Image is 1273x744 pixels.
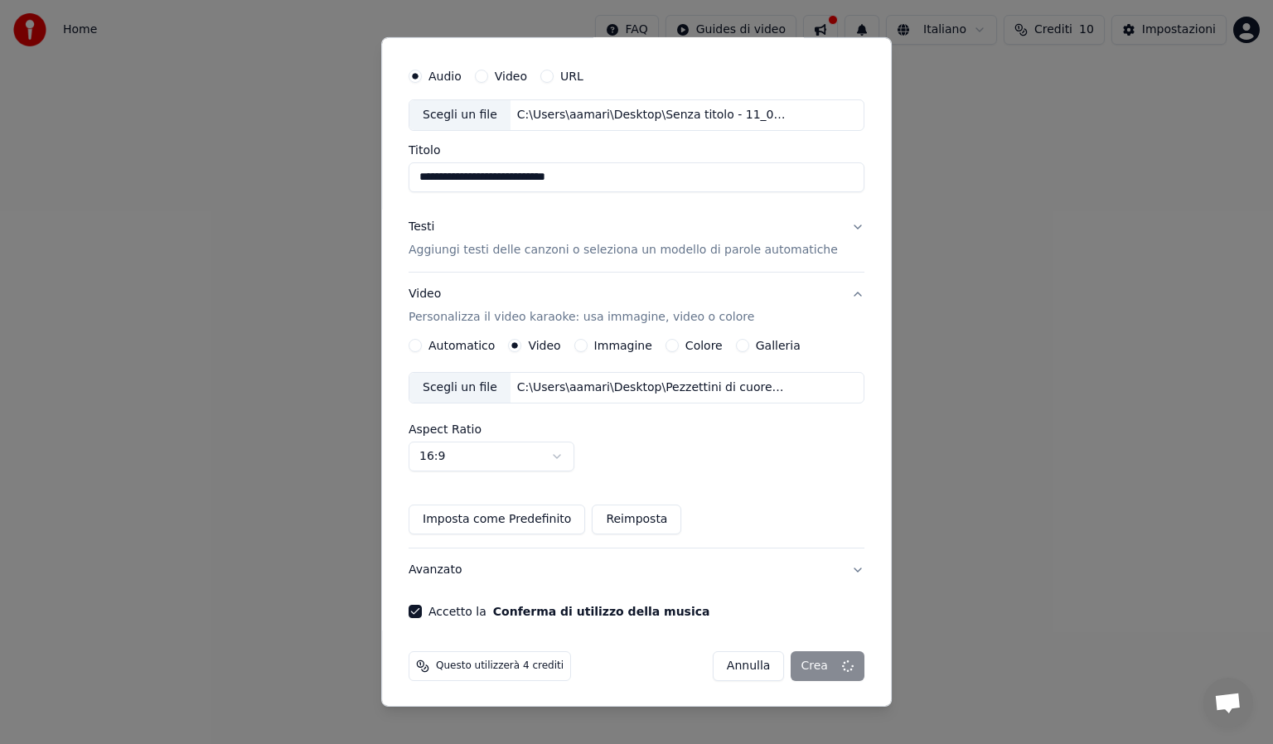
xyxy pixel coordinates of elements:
[756,340,801,351] label: Galleria
[511,379,792,396] div: C:\Users\aamari\Desktop\Pezzettini di cuore.mov
[528,340,560,351] label: Video
[409,144,864,156] label: Titolo
[409,423,864,435] label: Aspect Ratio
[409,242,838,258] p: Aggiungi testi delle canzoni o seleziona un modello di parole automatiche
[495,70,527,82] label: Video
[409,373,511,403] div: Scegli un file
[560,70,583,82] label: URL
[409,205,864,272] button: TestiAggiungi testi delle canzoni o seleziona un modello di parole automatiche
[409,219,434,235] div: Testi
[493,606,710,617] button: Accetto la
[409,100,511,130] div: Scegli un file
[409,273,864,339] button: VideoPersonalizza il video karaoke: usa immagine, video o colore
[428,340,495,351] label: Automatico
[592,505,681,534] button: Reimposta
[428,606,709,617] label: Accetto la
[594,340,652,351] label: Immagine
[713,651,785,681] button: Annulla
[428,70,462,82] label: Audio
[409,339,864,548] div: VideoPersonalizza il video karaoke: usa immagine, video o colore
[409,505,585,534] button: Imposta come Predefinito
[511,107,792,123] div: C:\Users\aamari\Desktop\Senza titolo - 11_09_25, 22.34.m4a
[409,286,754,326] div: Video
[685,340,723,351] label: Colore
[409,309,754,326] p: Personalizza il video karaoke: usa immagine, video o colore
[409,548,864,592] button: Avanzato
[436,659,564,673] span: Questo utilizzerà 4 crediti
